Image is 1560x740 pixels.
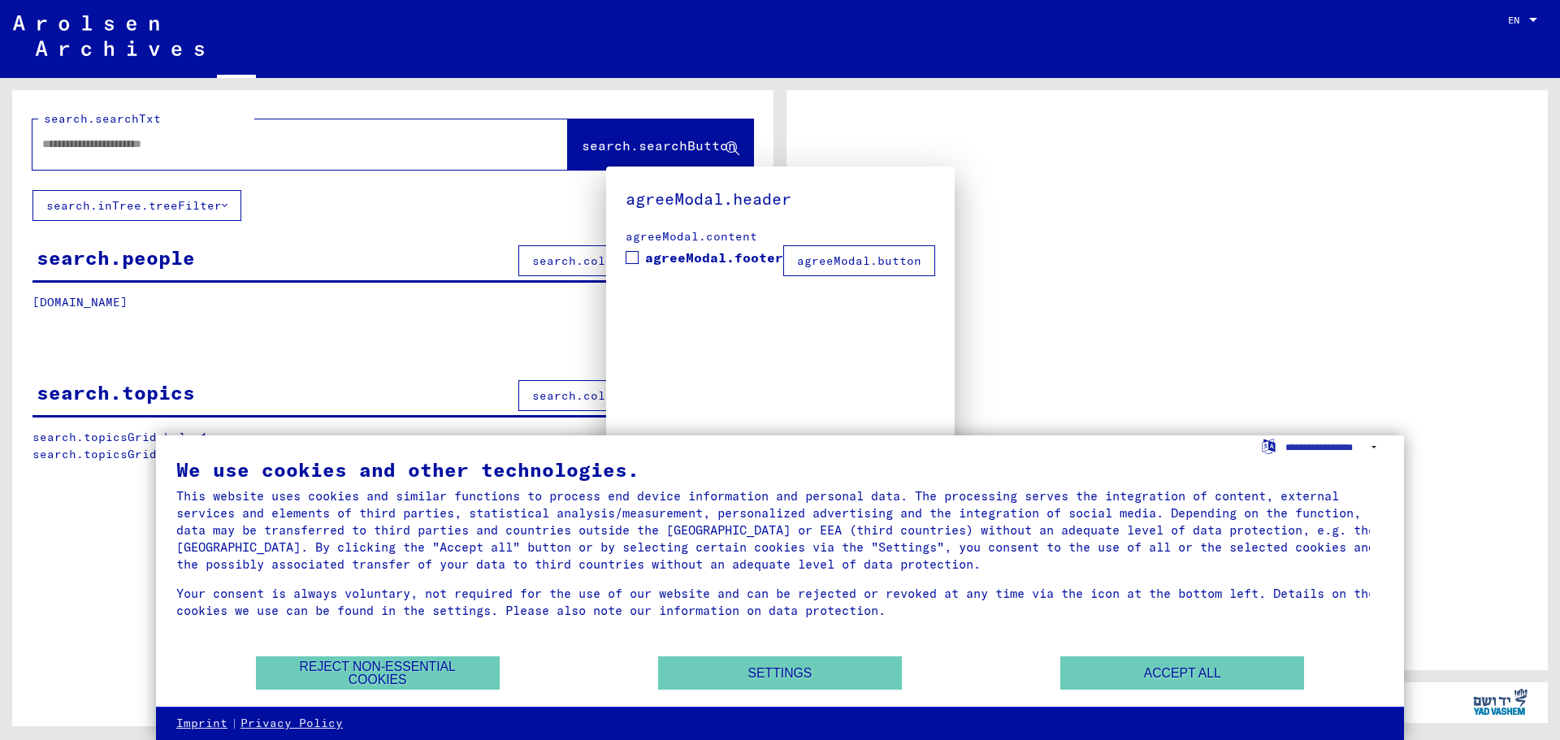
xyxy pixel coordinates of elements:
a: Imprint [176,716,227,732]
div: Your consent is always voluntary, not required for the use of our website and can be rejected or ... [176,585,1384,619]
a: Privacy Policy [240,716,343,732]
button: Settings [658,656,902,690]
h5: agreeModal.header [626,186,935,212]
div: This website uses cookies and similar functions to process end device information and personal da... [176,487,1384,573]
div: We use cookies and other technologies. [176,460,1384,479]
div: agreeModal.content [626,228,935,245]
span: agreeModal.footer [645,248,783,267]
button: Reject non-essential cookies [256,656,500,690]
button: agreeModal.button [783,245,935,276]
button: Accept all [1060,656,1304,690]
